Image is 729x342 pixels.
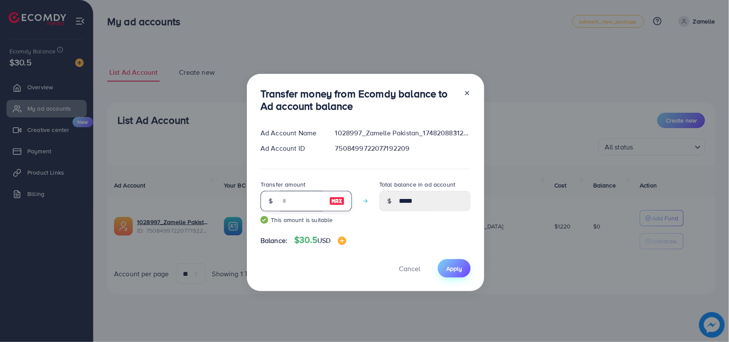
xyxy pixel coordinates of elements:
label: Total balance in ad account [379,180,455,189]
div: 7508499722077192209 [328,143,477,153]
span: Cancel [399,264,420,273]
button: Apply [438,259,471,278]
div: Ad Account Name [254,128,328,138]
label: Transfer amount [261,180,305,189]
span: Balance: [261,236,287,246]
button: Cancel [388,259,431,278]
img: image [329,196,345,206]
span: USD [317,236,331,245]
small: This amount is suitable [261,216,352,224]
img: guide [261,216,268,224]
span: Apply [446,264,462,273]
img: image [338,237,346,245]
div: Ad Account ID [254,143,328,153]
h4: $30.5 [294,235,346,246]
div: 1028997_Zamelle Pakistan_1748208831279 [328,128,477,138]
h3: Transfer money from Ecomdy balance to Ad account balance [261,88,457,112]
